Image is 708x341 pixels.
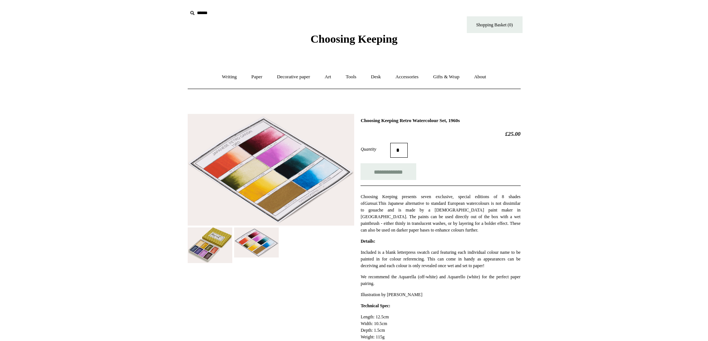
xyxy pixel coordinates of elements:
p: Choosing Keeping presents seven exclusive, special editions of 8 shades of This Japanese alternat... [361,193,520,233]
a: Writing [215,67,243,87]
a: Shopping Basket (0) [467,16,523,33]
a: Gifts & Wrap [426,67,466,87]
a: Decorative paper [270,67,317,87]
p: We recommend the Aquarella (off-white) and Aquarello (white) for the perfect paper pairing. [361,273,520,287]
a: About [467,67,493,87]
img: Choosing Keeping Retro Watercolour Set, 1960s [188,227,232,263]
a: Desk [364,67,388,87]
em: Gansai. [364,201,378,206]
span: Choosing Keeping [310,33,397,45]
img: Choosing Keeping Retro Watercolour Set, 1960s [234,227,279,258]
p: Included is a blank letterpress swatch card featuring each individual colour name to be painted i... [361,249,520,269]
h1: Choosing Keeping Retro Watercolour Set, 1960s [361,118,520,124]
a: Paper [245,67,269,87]
a: Art [318,67,338,87]
strong: Details: [361,239,375,244]
strong: Technical Spec: [361,303,390,308]
a: Accessories [389,67,425,87]
p: Illustration by [PERSON_NAME] [361,291,520,298]
img: Choosing Keeping Retro Watercolour Set, 1960s [188,114,354,226]
a: Choosing Keeping [310,39,397,44]
h2: £25.00 [361,131,520,137]
label: Quantity [361,146,390,153]
a: Tools [339,67,363,87]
